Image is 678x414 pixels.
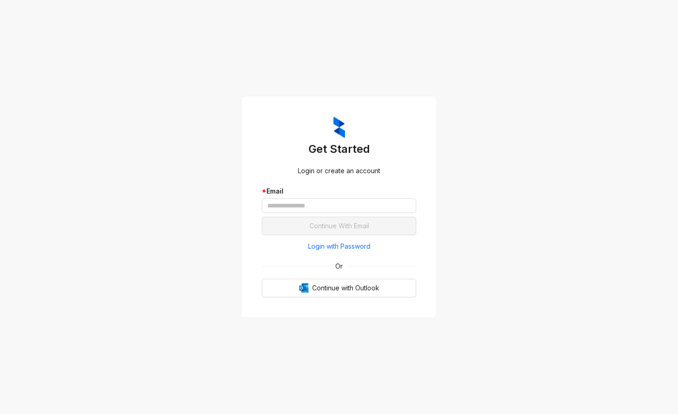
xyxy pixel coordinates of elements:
[262,186,416,196] div: Email
[308,241,370,251] span: Login with Password
[262,239,416,254] button: Login with Password
[262,279,416,297] button: OutlookContinue with Outlook
[312,283,379,293] span: Continue with Outlook
[299,283,308,293] img: Outlook
[262,217,416,235] button: Continue With Email
[262,166,416,176] div: Login or create an account
[329,261,349,271] span: Or
[262,142,416,157] h3: Get Started
[333,117,345,138] img: ZumaIcon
